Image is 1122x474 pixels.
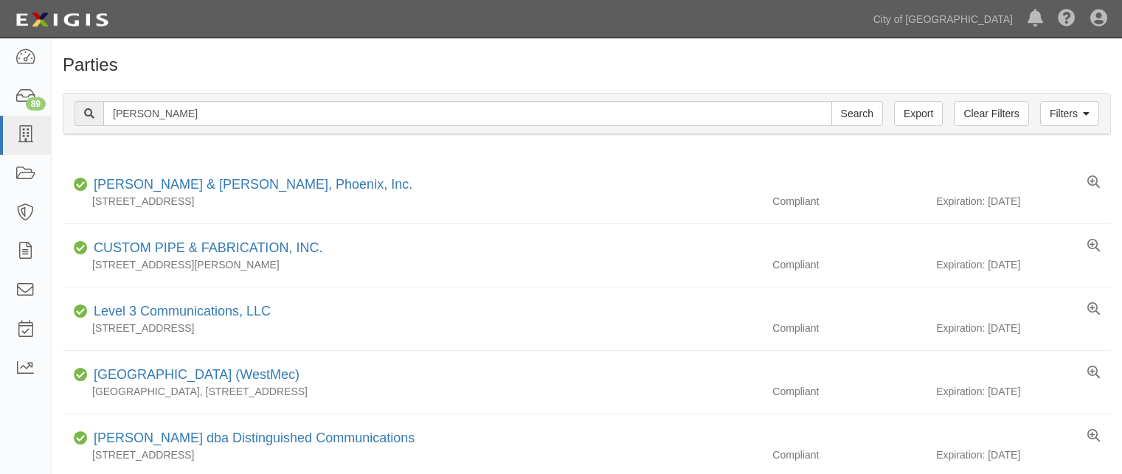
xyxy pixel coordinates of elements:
div: [STREET_ADDRESS] [63,194,761,209]
div: Western Maricopa Education Center District #402 (WestMec) [88,366,299,385]
a: [PERSON_NAME] & [PERSON_NAME], Phoenix, Inc. [94,177,412,192]
div: Expiration: [DATE] [936,194,1111,209]
a: CUSTOM PIPE & FABRICATION, INC. [94,240,322,255]
div: 89 [26,97,46,111]
a: [PERSON_NAME] dba Distinguished Communications [94,431,415,445]
a: View results summary [1087,239,1100,254]
div: [STREET_ADDRESS] [63,321,761,335]
a: Filters [1040,101,1099,126]
i: Compliant [74,307,88,317]
h1: Parties [63,55,1111,74]
input: Search [103,101,832,126]
div: [STREET_ADDRESS][PERSON_NAME] [63,257,761,272]
a: View results summary [1087,175,1100,190]
div: Compliant [761,194,936,209]
img: logo-5460c22ac91f19d4615b14bd174203de0afe785f0fc80cf4dbbc73dc1793850b.png [11,7,113,33]
div: Compliant [761,257,936,272]
i: Compliant [74,433,88,444]
div: Compliant [761,447,936,462]
a: View results summary [1087,366,1100,380]
div: Expiration: [DATE] [936,447,1111,462]
div: [STREET_ADDRESS] [63,447,761,462]
div: Gannon & Scott, Phoenix, Inc. [88,175,412,195]
input: Search [831,101,883,126]
div: Expiration: [DATE] [936,384,1111,399]
a: Export [894,101,943,126]
div: [GEOGRAPHIC_DATA], [STREET_ADDRESS] [63,384,761,399]
a: City of [GEOGRAPHIC_DATA] [866,4,1020,34]
i: Compliant [74,180,88,190]
i: Help Center - Complianz [1058,10,1076,28]
a: View results summary [1087,429,1100,444]
a: [GEOGRAPHIC_DATA] (WestMec) [94,367,299,382]
div: Level 3 Communications, LLC [88,302,271,321]
i: Compliant [74,243,88,254]
div: Expiration: [DATE] [936,257,1111,272]
a: View results summary [1087,302,1100,317]
div: Expiration: [DATE] [936,321,1111,335]
a: Level 3 Communications, LLC [94,304,271,318]
a: Clear Filters [954,101,1028,126]
div: Deborah Ostreicher dba Distinguished Communications [88,429,415,448]
div: CUSTOM PIPE & FABRICATION, INC. [88,239,322,258]
div: Compliant [761,384,936,399]
i: Compliant [74,370,88,380]
div: Compliant [761,321,936,335]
